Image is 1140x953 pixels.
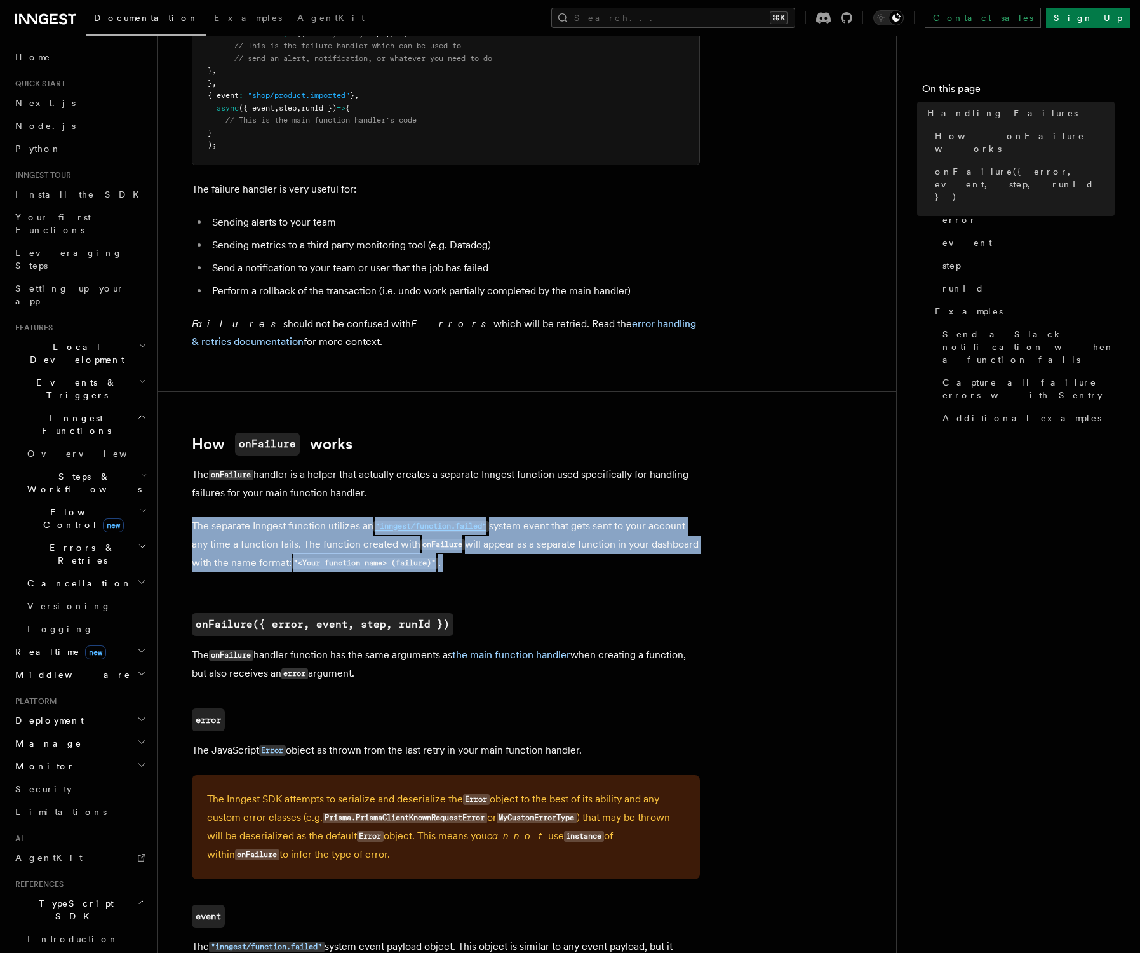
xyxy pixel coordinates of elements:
a: Limitations [10,801,149,823]
code: Error [357,831,384,842]
a: Sign Up [1046,8,1130,28]
code: error [281,668,308,679]
span: , [297,104,301,112]
code: MyCustomErrorType [497,813,577,823]
button: Realtimenew [10,640,149,663]
span: onFailure [225,29,265,38]
span: Limitations [15,807,107,817]
span: Next.js [15,98,76,108]
span: Manage [10,737,82,750]
a: Setting up your app [10,277,149,313]
span: Additional examples [942,412,1101,424]
span: // send an alert, notification, or whatever you need to do [234,54,492,63]
span: Introduction [27,934,119,944]
code: onFailure({ error, event, step, runId }) [192,613,453,636]
a: Python [10,137,149,160]
h4: On this page [922,81,1115,102]
span: Home [15,51,51,64]
span: Capture all failure errors with Sentry [942,376,1115,402]
a: onFailure({ error, event, step, runId }) [930,160,1115,208]
span: ); [208,140,217,149]
span: Monitor [10,760,75,773]
a: Leveraging Steps [10,241,149,277]
code: Prisma.PrismaClientKnownRequestError [323,813,487,823]
a: Handling Failures [922,102,1115,125]
button: Steps & Workflows [22,465,149,501]
a: Install the SDK [10,183,149,206]
li: Send a notification to your team or user that the job has failed [208,259,700,277]
span: Inngest tour [10,170,71,180]
code: Error [259,745,286,756]
span: Features [10,323,53,333]
span: async [274,29,297,38]
p: The handler is a helper that actually creates a separate Inngest function used specifically for h... [192,466,700,502]
span: How onFailure works [935,130,1115,155]
button: Manage [10,732,149,755]
a: runId [937,277,1115,300]
button: Inngest Functions [10,407,149,442]
button: Monitor [10,755,149,778]
p: The Inngest SDK attempts to serialize and deserialize the object to the best of its ability and a... [207,790,685,864]
a: event [192,905,225,928]
button: Search...⌘K [551,8,795,28]
kbd: ⌘K [770,11,788,24]
span: Leveraging Steps [15,248,123,271]
button: TypeScript SDK [10,892,149,928]
span: TypeScript SDK [10,897,137,923]
li: Sending metrics to a third party monitoring tool (e.g. Datadog) [208,236,700,254]
span: Setting up your app [15,283,124,306]
a: Documentation [86,4,206,36]
span: Versioning [27,601,111,611]
span: Flow Control [22,506,140,531]
a: Overview [22,442,149,465]
a: Contact sales [925,8,1041,28]
span: // This is the failure handler which can be used to [234,41,461,50]
span: : [239,91,243,100]
span: AgentKit [297,13,365,23]
button: Errors & Retries [22,536,149,572]
span: runId [942,282,984,295]
a: Security [10,778,149,801]
span: Local Development [10,341,138,366]
a: HowonFailureworks [192,433,352,456]
code: onFailure [209,650,253,661]
a: Logging [22,618,149,640]
code: "inngest/function.failed" [373,521,489,532]
span: Send a Slack notification when a function fails [942,328,1115,366]
span: => [337,104,345,112]
span: AgentKit [15,853,83,863]
span: Handling Failures [927,107,1078,119]
span: step [279,104,297,112]
a: Examples [206,4,290,34]
span: Python [15,144,62,154]
div: Inngest Functions [10,442,149,640]
code: Error [463,794,490,805]
span: , [354,91,359,100]
code: onFailure [235,433,300,456]
span: References [10,879,64,889]
a: "inngest/function.failed" [209,940,325,952]
span: } [208,128,212,137]
span: Your first Functions [15,212,91,235]
button: Events & Triggers [10,371,149,407]
span: event [942,236,992,249]
button: Deployment [10,709,149,732]
p: should not be confused with which will be retried. Read the for more context. [192,315,700,351]
span: Platform [10,696,57,706]
span: Middleware [10,668,131,681]
span: new [103,518,124,532]
a: Examples [930,300,1115,323]
a: AgentKit [10,846,149,869]
span: { [403,29,408,38]
a: Send a Slack notification when a function fails [937,323,1115,371]
span: , [332,29,337,38]
span: { event [208,91,239,100]
span: Inngest Functions [10,412,137,437]
span: Examples [935,305,1003,318]
span: } [208,79,212,88]
button: Middleware [10,663,149,686]
a: Next.js [10,91,149,114]
span: Node.js [15,121,76,131]
a: Versioning [22,595,149,618]
em: Failures [192,318,283,330]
